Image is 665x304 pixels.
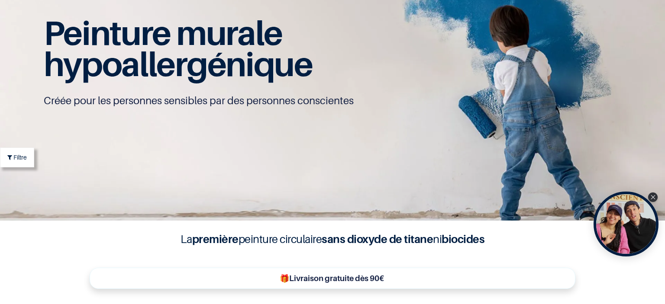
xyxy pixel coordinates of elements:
[44,94,621,108] p: Créée pour les personnes sensibles par des personnes conscientes
[13,153,27,162] span: Filtre
[648,192,658,202] div: Close Tolstoy widget
[44,44,313,84] span: hypoallergénique
[44,13,282,53] span: Peinture murale
[192,232,239,246] b: première
[594,192,659,256] div: Tolstoy bubble widget
[594,192,659,256] div: Open Tolstoy widget
[442,232,484,246] b: biocides
[322,232,433,246] b: sans dioxyde de titane
[594,192,659,256] div: Open Tolstoy
[280,274,384,283] b: 🎁Livraison gratuite dès 90€
[159,231,506,247] h4: La peinture circulaire ni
